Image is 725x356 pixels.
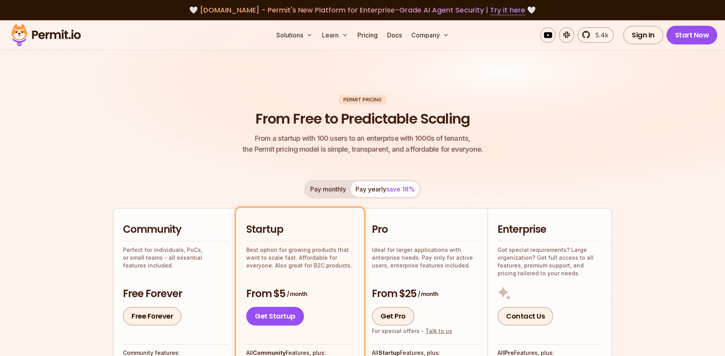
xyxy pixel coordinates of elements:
[623,26,663,44] a: Sign In
[372,287,478,301] h3: From $25
[578,27,614,43] a: 5.4k
[339,95,386,104] div: Permit Pricing
[591,30,608,40] span: 5.4k
[242,133,483,155] p: the Permit pricing model is simple, transparent, and affordable for everyone.
[246,223,354,237] h2: Startup
[246,287,354,301] h3: From $5
[425,328,452,334] a: Talk to us
[123,307,181,326] a: Free Forever
[354,27,381,43] a: Pricing
[287,290,307,298] span: / month
[123,223,228,237] h2: Community
[123,246,228,269] p: Perfect for individuals, PoCs, or small teams - all essential features included.
[246,307,304,326] a: Get Startup
[378,349,400,356] strong: Startup
[253,349,286,356] strong: Community
[256,109,470,129] h1: From Free to Predictable Scaling
[372,223,478,237] h2: Pro
[408,27,452,43] button: Company
[418,290,438,298] span: / month
[490,5,525,15] a: Try it here
[498,307,553,326] a: Contact Us
[319,27,351,43] button: Learn
[273,27,316,43] button: Solutions
[504,349,514,356] strong: Pro
[372,327,452,335] div: For special offers -
[8,22,84,48] img: Permit logo
[200,5,525,15] span: [DOMAIN_NAME] - Permit's New Platform for Enterprise-Grade AI Agent Security |
[666,26,718,44] a: Start Now
[19,5,706,16] div: 🤍 🤍
[384,27,405,43] a: Docs
[498,223,602,237] h2: Enterprise
[242,133,483,144] span: From a startup with 100 users to an enterprise with 1000s of tenants,
[498,246,602,277] p: Got special requirements? Large organization? Get full access to all features, premium support, a...
[372,307,414,326] a: Get Pro
[246,246,354,269] p: Best option for growing products that want to scale fast. Affordable for everyone. Also great for...
[306,181,351,197] button: Pay monthly
[123,287,228,301] h3: Free Forever
[372,246,478,269] p: Ideal for larger applications with enterprise needs. Pay only for active users, enterprise featur...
